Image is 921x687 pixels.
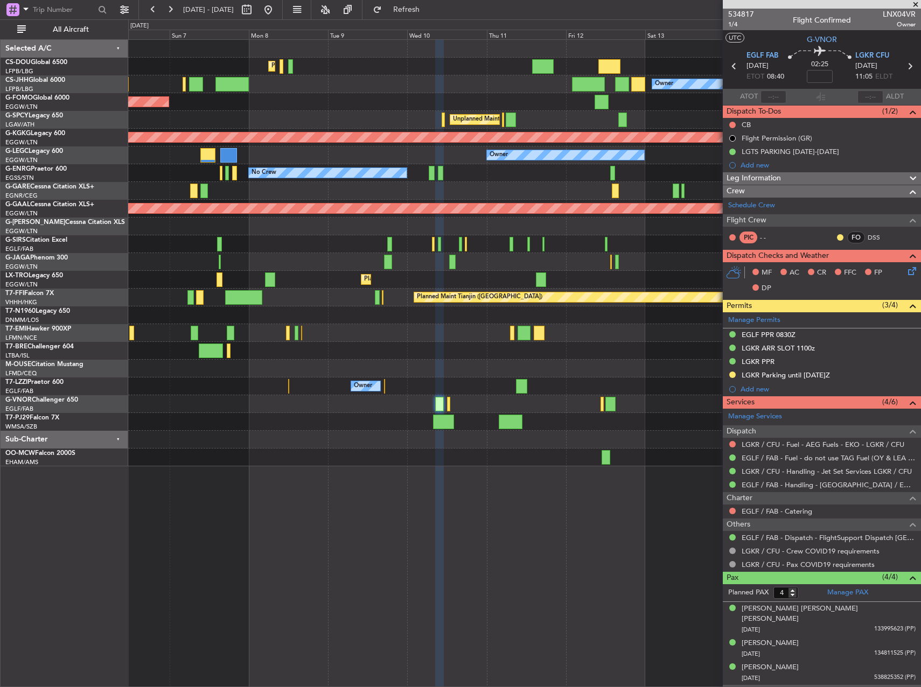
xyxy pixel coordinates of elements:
[746,61,769,72] span: [DATE]
[742,480,916,489] a: EGLF / FAB - Handling - [GEOGRAPHIC_DATA] / EGLF / FAB
[742,357,775,366] div: LGKR PPR
[741,160,916,170] div: Add new
[5,184,30,190] span: G-GARE
[566,30,645,39] div: Fri 12
[727,185,745,198] span: Crew
[5,326,26,332] span: T7-EMI
[5,138,38,146] a: EGGW/LTN
[883,9,916,20] span: LNX04VR
[5,387,33,395] a: EGLF/FAB
[790,268,799,278] span: AC
[886,92,904,102] span: ALDT
[249,30,328,39] div: Mon 8
[727,172,781,185] span: Leg Information
[5,148,29,155] span: G-LEGC
[874,625,916,634] span: 133995623 (PP)
[742,343,815,353] div: LGKR ARR SLOT 1100z
[727,425,756,438] span: Dispatch
[5,166,67,172] a: G-ENRGPraetor 600
[328,30,407,39] div: Tue 9
[354,378,372,394] div: Owner
[742,370,830,380] div: LGKR Parking until [DATE]Z
[5,130,65,137] a: G-KGKGLegacy 600
[725,33,744,43] button: UTC
[5,290,24,297] span: T7-FFI
[727,250,829,262] span: Dispatch Checks and Weather
[742,147,839,156] div: LGTS PARKING [DATE]-[DATE]
[740,92,758,102] span: ATOT
[5,67,33,75] a: LFPB/LBG
[364,271,435,288] div: Planned Maint Dusseldorf
[28,26,114,33] span: All Aircraft
[742,604,916,625] div: [PERSON_NAME] [PERSON_NAME] [PERSON_NAME]
[742,134,812,143] div: Flight Permission (GR)
[5,379,64,385] a: T7-LZZIPraetor 600
[5,397,32,403] span: G-VNOR
[728,587,769,598] label: Planned PAX
[5,352,30,360] a: LTBA/ISL
[742,662,799,673] div: [PERSON_NAME]
[5,166,31,172] span: G-ENRG
[5,184,94,190] a: G-GARECessna Citation XLS+
[742,626,760,634] span: [DATE]
[5,237,26,243] span: G-SIRS
[5,85,33,93] a: LFPB/LBG
[5,237,67,243] a: G-SIRSCitation Excel
[882,299,898,311] span: (3/4)
[807,34,837,45] span: G-VNOR
[5,308,70,314] a: T7-N1960Legacy 650
[252,165,276,181] div: No Crew
[5,219,65,226] span: G-[PERSON_NAME]
[5,77,29,83] span: CS-JHH
[875,72,892,82] span: ELDT
[727,492,752,504] span: Charter
[742,467,912,476] a: LGKR / CFU - Handling - Jet Set Services LGKR / CFU
[368,1,432,18] button: Refresh
[645,30,724,39] div: Sat 13
[5,245,33,253] a: EGLF/FAB
[183,5,234,15] span: [DATE] - [DATE]
[5,209,38,218] a: EGGW/LTN
[742,560,875,569] a: LGKR / CFU - Pax COVID19 requirements
[874,268,882,278] span: FP
[5,95,69,101] a: G-FOMOGlobal 6000
[170,30,249,39] div: Sun 7
[855,61,877,72] span: [DATE]
[5,405,33,413] a: EGLF/FAB
[5,121,34,129] a: LGAV/ATH
[5,298,37,306] a: VHHH/HKG
[847,232,865,243] div: FO
[5,103,38,111] a: EGGW/LTN
[728,20,754,29] span: 1/4
[742,546,880,556] a: LGKR / CFU - Crew COVID19 requirements
[5,326,71,332] a: T7-EMIHawker 900XP
[655,76,673,92] div: Owner
[407,30,486,39] div: Wed 10
[882,106,898,117] span: (1/2)
[5,255,30,261] span: G-JAGA
[5,174,34,182] a: EGSS/STN
[727,518,750,531] span: Others
[844,268,856,278] span: FFC
[5,272,29,279] span: LX-TRO
[5,450,75,457] a: OO-MCWFalcon 2000S
[5,423,37,431] a: WMSA/SZB
[741,384,916,394] div: Add new
[12,21,117,38] button: All Aircraft
[5,156,38,164] a: EGGW/LTN
[417,289,542,305] div: Planned Maint Tianjin ([GEOGRAPHIC_DATA])
[874,649,916,658] span: 134811525 (PP)
[5,113,63,119] a: G-SPCYLegacy 650
[742,120,751,129] div: CB
[727,214,766,227] span: Flight Crew
[742,330,796,339] div: EGLF PPR 0830Z
[742,674,760,682] span: [DATE]
[5,281,38,289] a: EGGW/LTN
[384,6,429,13] span: Refresh
[727,572,738,584] span: Pax
[868,233,892,242] a: DSS
[855,51,889,61] span: LGKR CFU
[5,59,31,66] span: CS-DOU
[5,59,67,66] a: CS-DOUGlobal 6500
[490,147,508,163] div: Owner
